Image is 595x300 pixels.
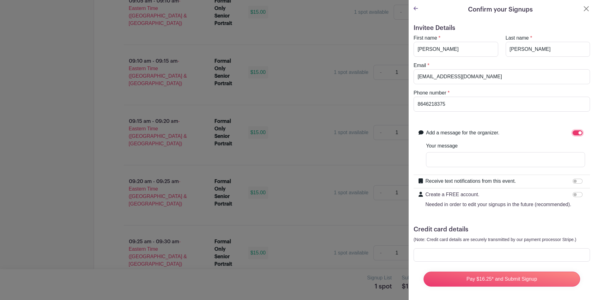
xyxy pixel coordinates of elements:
label: Add a message for the organizer. [426,129,499,137]
label: Your message [426,142,458,150]
p: Needed in order to edit your signups in the future (recommended). [425,201,571,208]
input: Pay $16.25* and Submit Signup [424,272,580,287]
label: Last name [506,34,529,42]
h5: Confirm your Signups [468,5,533,14]
label: Receive text notifications from this event. [425,177,516,185]
label: Email [414,62,426,69]
label: First name [414,34,437,42]
iframe: Secure card payment input frame [418,252,586,258]
h5: Invitee Details [414,24,590,32]
button: Close [583,5,590,12]
small: (Note: Credit card details are securely transmitted by our payment processor Stripe.) [414,237,576,242]
p: Create a FREE account. [425,191,571,198]
h5: Credit card details [414,226,590,233]
label: Phone number [414,89,446,97]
